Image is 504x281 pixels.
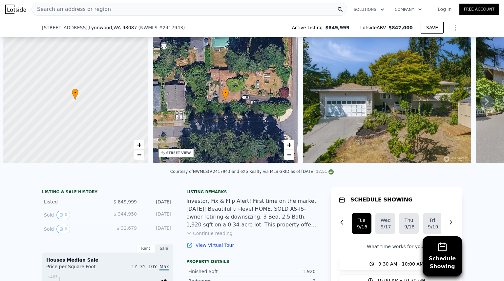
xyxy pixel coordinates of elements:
[360,24,388,31] span: Lotside ARV
[284,140,294,150] a: Zoom in
[72,89,78,100] div: •
[325,24,349,31] span: $849,999
[357,217,366,223] div: Tue
[159,264,169,270] span: Max
[186,242,318,248] a: View Virtual Tour
[381,217,390,223] div: Wed
[222,89,229,100] div: •
[292,24,325,31] span: Active Listing
[388,25,413,30] span: $847,000
[459,4,499,15] a: Free Account
[142,225,171,233] div: [DATE]
[116,225,137,231] span: $ 32,679
[404,223,413,230] div: 9/18
[284,150,294,160] a: Zoom out
[428,223,437,230] div: 9/19
[375,213,395,234] button: Wed9/17
[114,211,137,217] span: $ 344,950
[44,199,102,205] div: Listed
[188,268,252,275] div: Finished Sqft
[42,189,173,196] div: LISTING & SALE HISTORY
[114,199,137,204] span: $ 849,999
[134,150,144,160] a: Zoom out
[42,24,88,31] span: [STREET_ADDRESS]
[389,4,427,15] button: Company
[140,264,145,269] span: 3Y
[378,261,424,267] span: 9:30 AM - 10:00 AM
[428,217,437,223] div: Fri
[44,211,102,219] div: Sold
[88,24,137,31] span: , Lynnwood
[137,141,141,149] span: +
[423,213,442,234] button: Fri9/19
[287,151,291,159] span: −
[252,268,316,275] div: 1,920
[449,21,462,34] button: Show Options
[112,25,137,30] span: , WA 98087
[430,6,459,12] a: Log In
[46,263,108,274] div: Price per Square Foot
[132,264,137,269] span: 1Y
[166,151,191,155] div: STREET VIEW
[140,25,157,30] span: NWMLS
[186,197,318,229] div: Investor, Fix & Flip Alert! First time on the market [DATE]! Beautiful tri-level HOME, SOLD AS-IS...
[155,244,173,253] div: Sale
[134,140,144,150] a: Zoom in
[339,243,454,250] p: What time works for you?
[159,25,183,30] span: # 2417943
[170,169,334,174] div: Courtesy of NWMLS (#2417943) and eXp Realty via MLS GRID as of [DATE] 12:51
[357,223,366,230] div: 9/16
[423,236,462,276] button: ScheduleShowing
[56,225,70,233] button: View historical data
[303,37,471,163] img: Sale: 167540463 Parcel: 103743499
[186,230,233,237] button: Continue reading
[137,151,141,159] span: −
[48,275,58,279] tspan: $483
[32,5,111,13] span: Search an address or region
[44,225,102,233] div: Sold
[421,22,444,34] button: SAVE
[186,189,318,195] div: Listing remarks
[5,5,26,14] img: Lotside
[46,257,169,263] div: Houses Median Sale
[350,196,412,204] h1: SCHEDULE SHOWING
[328,169,334,175] img: NWMLS Logo
[136,244,155,253] div: Rent
[399,213,419,234] button: Thu9/18
[404,217,413,223] div: Thu
[348,4,389,15] button: Solutions
[287,141,291,149] span: +
[138,24,185,31] div: ( )
[72,90,78,96] span: •
[381,223,390,230] div: 9/17
[56,211,70,219] button: View historical data
[339,258,454,270] button: 9:30 AM - 10:00 AM
[186,259,318,264] div: Property details
[148,264,157,269] span: 10Y
[142,211,171,219] div: [DATE]
[352,213,371,234] button: Tue9/16
[222,90,229,96] span: •
[142,199,171,205] div: [DATE]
